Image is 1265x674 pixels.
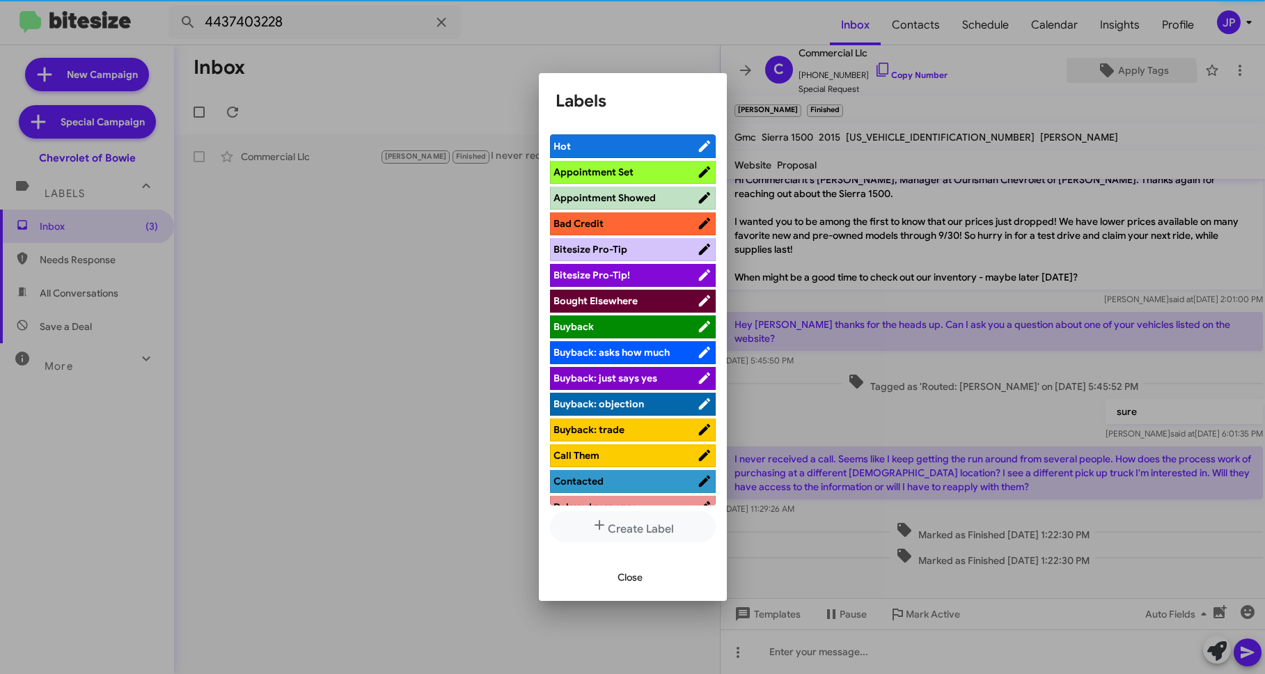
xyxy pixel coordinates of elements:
[553,269,630,281] span: Bitesize Pro-Tip!
[553,501,637,513] span: Delayed response
[550,511,716,542] button: Create Label
[556,90,710,112] h1: Labels
[553,423,624,436] span: Buyback: trade
[553,398,644,410] span: Buyback: objection
[553,449,599,462] span: Call Them
[553,295,638,307] span: Bought Elsewhere
[553,346,670,359] span: Buyback: asks how much
[553,140,571,152] span: Hot
[553,166,634,178] span: Appointment Set
[618,565,643,590] span: Close
[553,372,657,384] span: Buyback: just says yes
[553,475,604,487] span: Contacted
[553,191,656,204] span: Appointment Showed
[553,243,627,256] span: Bitesize Pro-Tip
[553,217,604,230] span: Bad Credit
[553,320,594,333] span: Buyback
[606,565,654,590] button: Close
